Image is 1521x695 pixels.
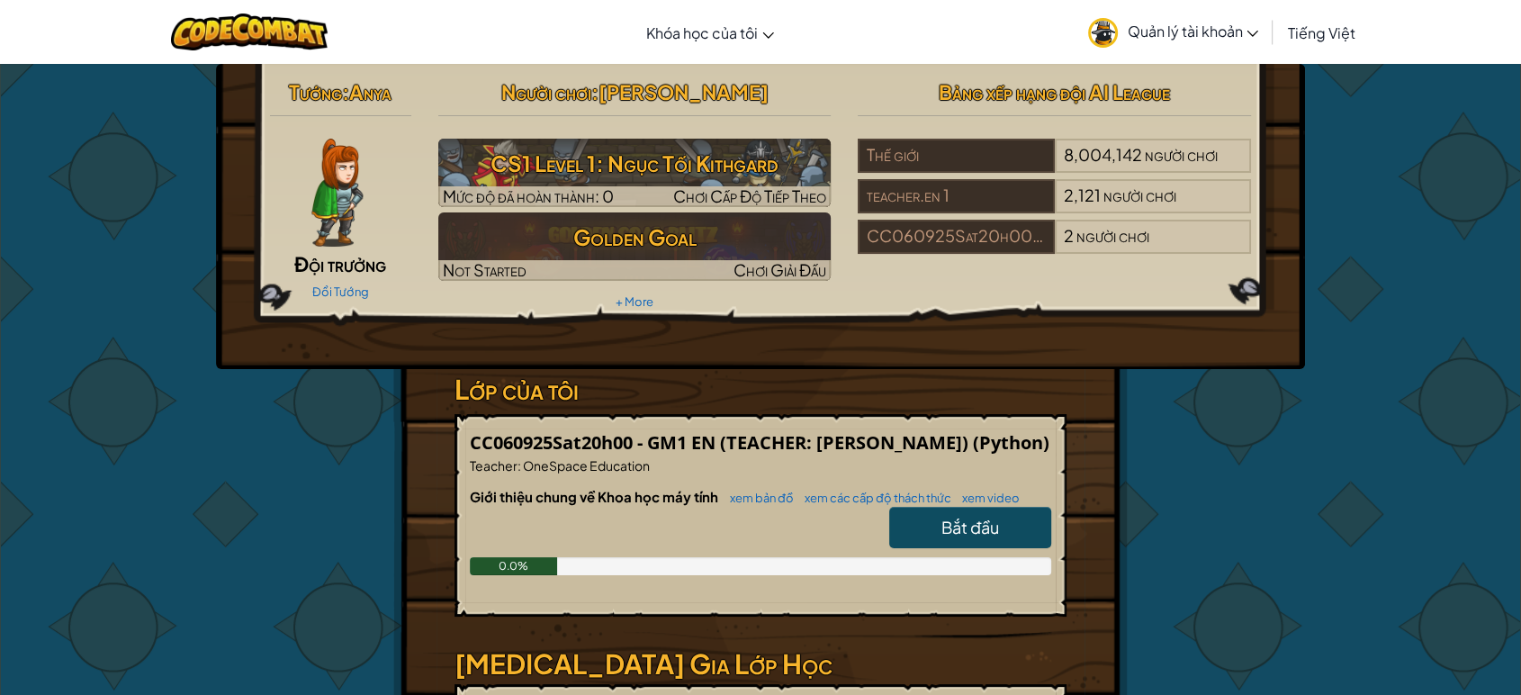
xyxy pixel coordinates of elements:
div: Thế giới [858,139,1054,173]
span: 2 [1064,225,1074,246]
img: captain-pose.png [311,139,363,247]
span: 8,004,142 [1064,144,1142,165]
a: xem các cấp độ thách thức [796,491,951,505]
img: avatar [1088,18,1118,48]
span: Bắt đầu [941,517,999,537]
span: Quản lý tài khoản [1127,22,1258,41]
a: Đổi Tướng [312,284,369,299]
a: Thế giới8,004,142người chơi [858,156,1251,176]
span: OneSpace Education [521,457,650,474]
h3: CS1 Level 1: Ngục Tối Kithgard [438,143,832,184]
span: : [517,457,521,474]
a: Khóa học của tôi [637,8,783,57]
span: Giới thiệu chung về Khoa học máy tính [470,488,721,505]
span: Tướng [289,79,342,104]
a: + More [616,294,653,309]
a: Chơi Cấp Độ Tiếp Theo [438,139,832,207]
span: : [342,79,349,104]
span: (Python) [973,430,1049,455]
span: Chơi Cấp Độ Tiếp Theo [673,185,826,206]
span: Not Started [443,259,526,280]
span: Chơi Giải Đấu [733,259,826,280]
a: teacher.en 12,121người chơi [858,196,1251,217]
span: người chơi [1145,144,1218,165]
a: CC060925Sat20h00 - GM1 EN (TEACHER: [PERSON_NAME])2người chơi [858,237,1251,257]
span: Tiếng Việt [1287,23,1354,42]
img: Golden Goal [438,212,832,281]
h3: Lớp của tôi [454,369,1066,410]
a: xem bản đồ [721,491,794,505]
img: CS1 Level 1: Ngục Tối Kithgard [438,139,832,207]
h3: [MEDICAL_DATA] Gia Lớp Học [454,644,1066,684]
span: [PERSON_NAME] [598,79,768,104]
a: xem video [953,491,1020,505]
div: 0.0% [470,557,557,575]
span: CC060925Sat20h00 - GM1 EN (TEACHER: [PERSON_NAME]) [470,430,973,455]
a: Golden GoalNot StartedChơi Giải Đấu [438,212,832,281]
span: Mức độ đã hoàn thành: 0 [443,185,614,206]
span: : [590,79,598,104]
span: Anya [349,79,391,104]
span: Đội trưởng [294,251,386,276]
span: người chơi [1076,225,1149,246]
span: Bảng xếp hạng đội AI League [939,79,1170,104]
a: Quản lý tài khoản [1079,4,1267,60]
div: CC060925Sat20h00 - GM1 EN (TEACHER: [PERSON_NAME]) [858,220,1054,254]
span: 2,121 [1064,185,1101,205]
a: Tiếng Việt [1278,8,1363,57]
span: Khóa học của tôi [646,23,758,42]
img: CodeCombat logo [171,14,328,50]
div: teacher.en 1 [858,179,1054,213]
span: Người chơi [500,79,590,104]
span: Teacher [470,457,517,474]
h3: Golden Goal [438,217,832,257]
span: người chơi [1103,185,1176,205]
